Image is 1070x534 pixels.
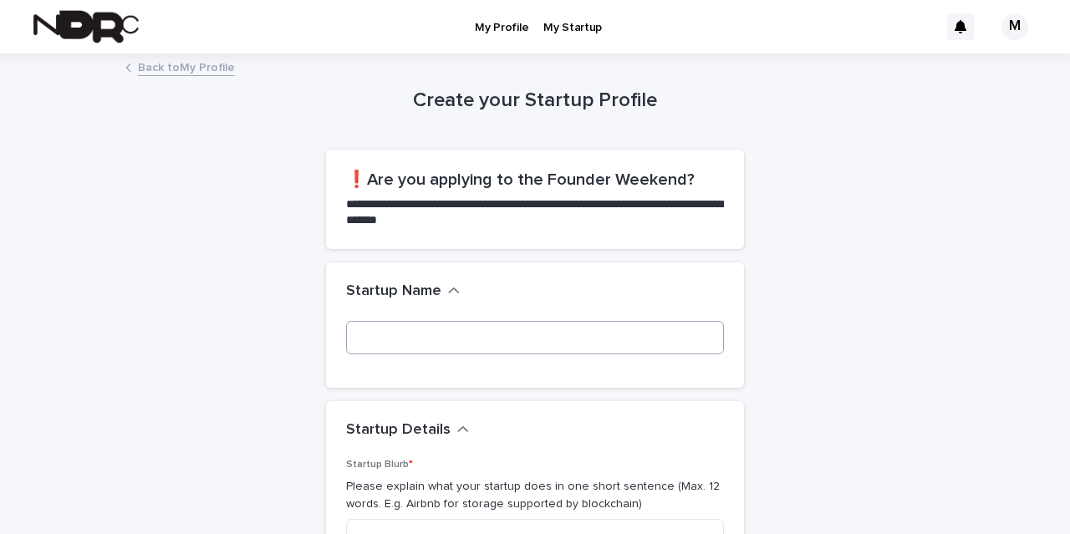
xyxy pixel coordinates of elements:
span: Startup Blurb [346,460,413,470]
h2: Startup Details [346,421,451,440]
p: Please explain what your startup does in one short sentence (Max. 12 words. E.g. Airbnb for stora... [346,478,724,513]
img: fPh53EbzTSOZ76wyQ5GQ [33,10,139,43]
h2: Startup Name [346,282,441,301]
h1: Create your Startup Profile [326,89,744,113]
h2: ❗Are you applying to the Founder Weekend? [346,170,724,190]
div: M [1001,13,1028,40]
button: Startup Details [346,421,469,440]
button: Startup Name [346,282,460,301]
a: Back toMy Profile [138,57,235,76]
